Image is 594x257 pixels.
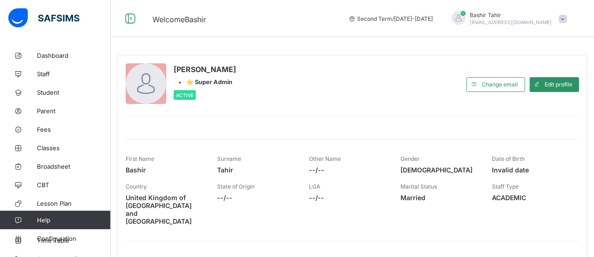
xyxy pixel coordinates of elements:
[470,19,552,25] span: [EMAIL_ADDRESS][DOMAIN_NAME]
[126,166,203,174] span: Bashir
[37,235,110,242] span: Configuration
[400,155,420,162] span: Gender
[217,183,255,190] span: State of Origin
[37,216,110,224] span: Help
[37,181,111,189] span: CBT
[8,8,79,28] img: safsims
[442,11,572,26] div: BashirTahir
[217,155,241,162] span: Surname
[492,166,570,174] span: Invalid date
[37,126,111,133] span: Fees
[126,183,147,190] span: Country
[217,166,295,174] span: Tahir
[37,163,111,170] span: Broadsheet
[309,166,387,174] span: --/--
[400,183,437,190] span: Marital Status
[492,194,570,202] span: ACADEMIC
[400,194,478,202] span: Married
[186,79,232,86] span: ⭐ Super Admin
[37,107,111,115] span: Parent
[492,155,525,162] span: Date of Birth
[176,92,194,98] span: Active
[126,155,154,162] span: First Name
[37,52,111,59] span: Dashboard
[37,70,111,78] span: Staff
[557,225,585,252] button: Open asap
[37,89,111,96] span: Student
[400,166,478,174] span: [DEMOGRAPHIC_DATA]
[174,65,236,74] span: [PERSON_NAME]
[492,183,519,190] span: Staff Type
[309,183,320,190] span: LGA
[348,15,433,22] span: session/term information
[126,194,203,225] span: United Kingdom of [GEOGRAPHIC_DATA] and [GEOGRAPHIC_DATA]
[217,194,295,202] span: --/--
[545,81,572,88] span: Edit profile
[174,79,236,86] div: •
[470,12,552,18] span: Bashir Tahir
[37,200,111,207] span: Lesson Plan
[309,155,341,162] span: Other Name
[309,194,387,202] span: --/--
[482,81,518,88] span: Change email
[152,15,206,24] span: Welcome Bashir
[37,144,111,152] span: Classes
